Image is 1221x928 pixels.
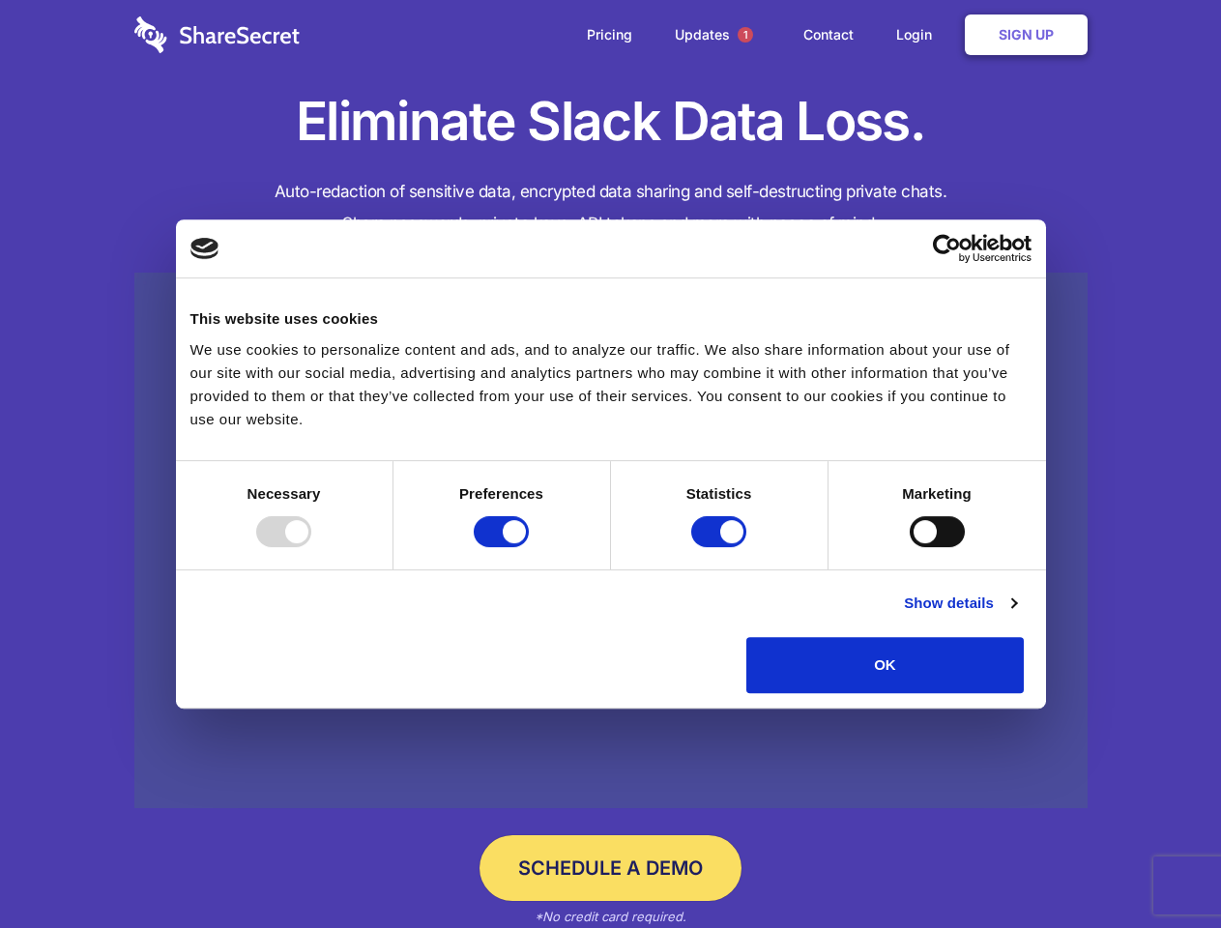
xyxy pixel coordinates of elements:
strong: Statistics [686,485,752,502]
a: Schedule a Demo [480,835,741,901]
a: Usercentrics Cookiebot - opens in a new window [862,234,1032,263]
img: logo [190,238,219,259]
a: Show details [904,592,1016,615]
div: This website uses cookies [190,307,1032,331]
strong: Necessary [247,485,321,502]
strong: Preferences [459,485,543,502]
a: Login [877,5,961,65]
a: Wistia video thumbnail [134,273,1088,809]
em: *No credit card required. [535,909,686,924]
a: Pricing [567,5,652,65]
button: OK [746,637,1024,693]
h1: Eliminate Slack Data Loss. [134,87,1088,157]
img: logo-wordmark-white-trans-d4663122ce5f474addd5e946df7df03e33cb6a1c49d2221995e7729f52c070b2.svg [134,16,300,53]
a: Contact [784,5,873,65]
h4: Auto-redaction of sensitive data, encrypted data sharing and self-destructing private chats. Shar... [134,176,1088,240]
span: 1 [738,27,753,43]
strong: Marketing [902,485,972,502]
div: We use cookies to personalize content and ads, and to analyze our traffic. We also share informat... [190,338,1032,431]
a: Sign Up [965,14,1088,55]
